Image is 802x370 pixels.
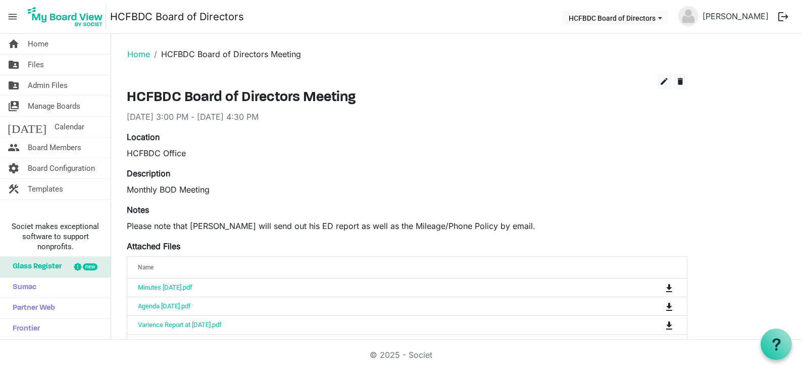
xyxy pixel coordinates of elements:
label: Description [127,167,170,179]
span: Home [28,34,48,54]
span: Manage Boards [28,96,80,116]
button: Download [662,337,676,351]
label: Notes [127,204,149,216]
button: HCFBDC Board of Directors dropdownbutton [562,11,669,25]
td: Minutes August 2025.pdf is template cell column header Name [127,279,624,297]
a: My Board View Logo [25,4,110,29]
td: Agenda September 2025.pdf is template cell column header Name [127,297,624,315]
div: new [83,263,97,270]
p: Please note that [PERSON_NAME] will send out his ED report as well as the Mileage/Phone Policy by... [127,220,687,232]
a: Home [127,49,150,59]
span: [DATE] [8,117,46,137]
a: [PERSON_NAME] [698,6,773,26]
span: Societ makes exceptional software to support nonprofits. [5,221,106,252]
button: delete [673,74,687,89]
a: Minutes [DATE].pdf [138,284,192,291]
span: Name [138,264,154,271]
span: delete [676,77,685,86]
td: is Command column column header [624,334,687,353]
span: folder_shared [8,55,20,75]
a: Varience Report at [DATE].pdf [138,321,222,329]
td: Balance Sheet at August 31, 2025.pdf is template cell column header Name [127,334,624,353]
span: settings [8,158,20,178]
span: people [8,137,20,158]
td: is Command column column header [624,315,687,334]
button: logout [773,6,794,27]
span: construction [8,179,20,199]
h3: HCFBDC Board of Directors Meeting [127,89,687,107]
td: is Command column column header [624,279,687,297]
span: switch_account [8,96,20,116]
span: home [8,34,20,54]
p: Monthly BOD Meeting [127,183,687,196]
label: Location [127,131,160,143]
label: Attached Files [127,240,180,252]
span: Templates [28,179,63,199]
li: HCFBDC Board of Directors Meeting [150,48,301,60]
span: Admin Files [28,75,68,96]
button: edit [657,74,671,89]
td: is Command column column header [624,297,687,315]
button: Download [662,318,676,332]
span: Partner Web [8,298,55,318]
img: My Board View Logo [25,4,106,29]
a: © 2025 - Societ [370,350,432,360]
button: Download [662,299,676,313]
img: no-profile-picture.svg [678,6,698,26]
div: HCFBDC Office [127,147,687,159]
span: Frontier [8,319,40,339]
span: Files [28,55,44,75]
button: Download [662,281,676,295]
a: Agenda [DATE].pdf [138,302,191,310]
span: Board Members [28,137,81,158]
span: Board Configuration [28,158,95,178]
span: menu [3,7,22,26]
span: edit [660,77,669,86]
td: Varience Report at August 31, 2025.pdf is template cell column header Name [127,315,624,334]
span: Glass Register [8,257,62,277]
span: Sumac [8,277,36,298]
span: Calendar [55,117,84,137]
span: folder_shared [8,75,20,96]
a: HCFBDC Board of Directors [110,7,244,27]
div: [DATE] 3:00 PM - [DATE] 4:30 PM [127,111,687,123]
